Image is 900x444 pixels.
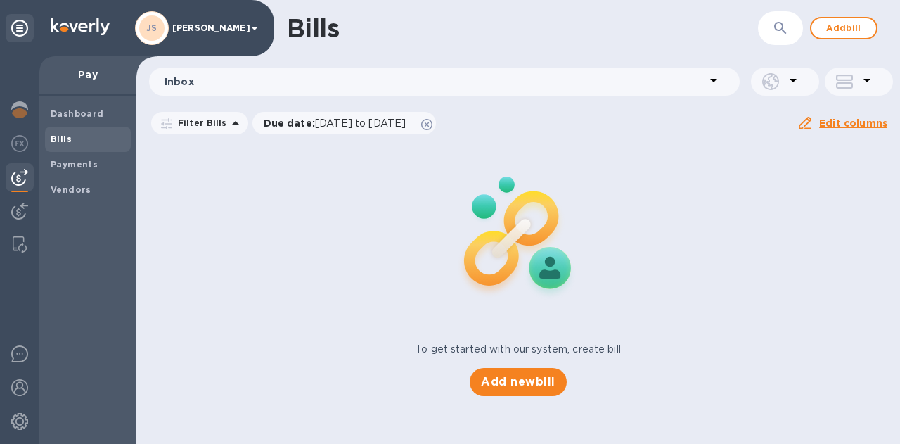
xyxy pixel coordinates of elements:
[51,134,72,144] b: Bills
[252,112,437,134] div: Due date:[DATE] to [DATE]
[51,159,98,170] b: Payments
[416,342,621,357] p: To get started with our system, create bill
[481,374,555,391] span: Add new bill
[287,13,339,43] h1: Bills
[51,18,110,35] img: Logo
[146,23,157,33] b: JS
[51,108,104,119] b: Dashboard
[823,20,865,37] span: Add bill
[6,14,34,42] div: Unpin categories
[165,75,705,89] p: Inbox
[264,116,413,130] p: Due date :
[51,68,125,82] p: Pay
[51,184,91,195] b: Vendors
[470,368,566,396] button: Add newbill
[172,117,227,129] p: Filter Bills
[172,23,243,33] p: [PERSON_NAME]
[819,118,887,129] u: Edit columns
[11,135,28,152] img: Foreign exchange
[810,17,877,39] button: Addbill
[315,118,406,129] span: [DATE] to [DATE]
